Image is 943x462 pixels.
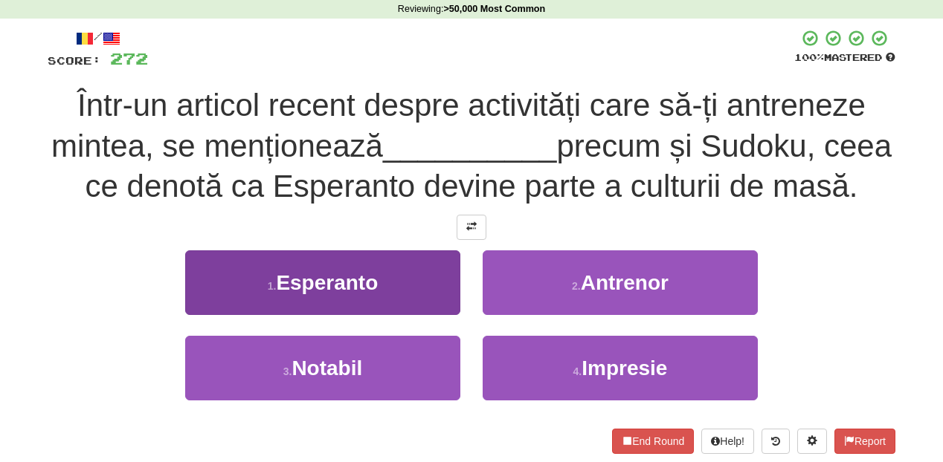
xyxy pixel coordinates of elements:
[292,357,362,380] span: Notabil
[581,271,669,294] span: Antrenor
[794,51,824,63] span: 100 %
[185,250,460,315] button: 1.Esperanto
[573,365,582,377] small: 4 .
[483,336,758,400] button: 4.Impresie
[834,429,895,454] button: Report
[268,280,277,292] small: 1 .
[48,29,148,48] div: /
[283,365,292,377] small: 3 .
[48,54,101,67] span: Score:
[612,429,694,454] button: End Round
[110,49,148,68] span: 272
[483,250,758,315] button: 2.Antrenor
[582,357,667,380] span: Impresie
[51,88,866,163] span: Într-un articol recent despre activități care să-ți antreneze mintea, se menționează
[383,128,557,163] span: __________
[457,215,486,240] button: Toggle translation (alt+t)
[794,51,895,65] div: Mastered
[443,4,545,14] strong: >50,000 Most Common
[572,280,581,292] small: 2 .
[701,429,754,454] button: Help!
[185,336,460,400] button: 3.Notabil
[276,271,378,294] span: Esperanto
[762,429,790,454] button: Round history (alt+y)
